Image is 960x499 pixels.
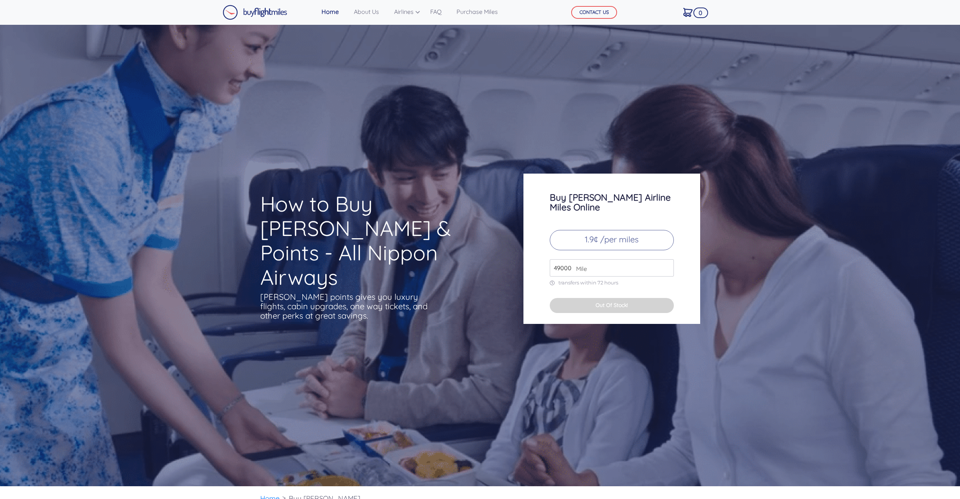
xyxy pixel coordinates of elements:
[223,3,287,22] a: Buy Flight Miles Logo
[427,4,444,19] a: FAQ
[572,264,587,273] span: Mile
[391,4,418,19] a: Airlines
[260,192,494,289] h1: How to Buy [PERSON_NAME] & Points - All Nippon Airways
[453,4,501,19] a: Purchase Miles
[683,8,693,17] img: Cart
[550,280,674,286] p: transfers within 72 hours
[351,4,382,19] a: About Us
[550,192,674,212] h3: Buy [PERSON_NAME] Airline Miles Online
[680,4,696,20] a: 0
[571,6,617,19] button: CONTACT US
[693,8,708,18] span: 0
[260,292,429,321] p: [PERSON_NAME] points gives you luxury flights, cabin upgrades, one way tickets, and other perks a...
[550,230,674,250] p: 1.9¢ /per miles
[318,4,342,19] a: Home
[223,5,287,20] img: Buy Flight Miles Logo
[550,298,674,313] button: Out Of Stock!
